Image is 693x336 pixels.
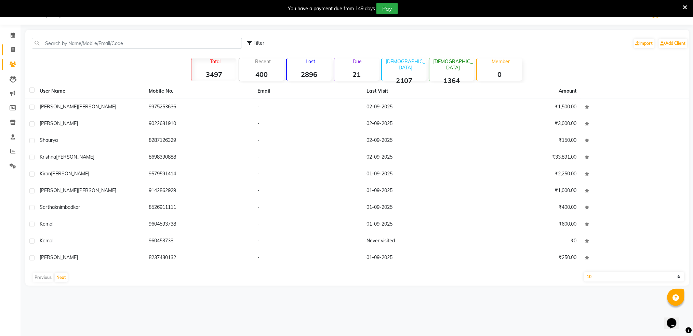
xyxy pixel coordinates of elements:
[78,104,116,110] span: [PERSON_NAME]
[471,99,581,116] td: ₹1,500.00
[477,70,522,79] strong: 0
[290,58,332,65] p: Lost
[362,83,471,99] th: Last Visit
[145,166,254,183] td: 9579591414
[432,58,474,71] p: [DEMOGRAPHIC_DATA]
[191,70,236,79] strong: 3497
[239,70,284,79] strong: 400
[40,104,78,110] span: [PERSON_NAME]
[145,149,254,166] td: 8698390888
[659,39,688,48] a: Add Client
[336,58,379,65] p: Due
[362,133,471,149] td: 02-09-2025
[362,149,471,166] td: 02-09-2025
[471,149,581,166] td: ₹33,891.00
[254,133,363,149] td: -
[36,83,145,99] th: User Name
[40,238,53,244] span: komal
[362,166,471,183] td: 01-09-2025
[145,250,254,267] td: 8237430132
[145,99,254,116] td: 9975253636
[471,166,581,183] td: ₹2,250.00
[664,309,686,329] iframe: chat widget
[362,216,471,233] td: 01-09-2025
[145,83,254,99] th: Mobile No.
[254,83,363,99] th: Email
[40,254,78,260] span: [PERSON_NAME]
[382,76,427,85] strong: 2107
[362,116,471,133] td: 02-09-2025
[254,216,363,233] td: -
[471,133,581,149] td: ₹150.00
[145,200,254,216] td: 8526911111
[471,116,581,133] td: ₹3,000.00
[32,38,242,49] input: Search by Name/Mobile/Email/Code
[254,200,363,216] td: -
[362,233,471,250] td: Never visited
[254,116,363,133] td: -
[287,70,332,79] strong: 2896
[57,204,80,210] span: nimbadkar
[194,58,236,65] p: Total
[51,171,89,177] span: [PERSON_NAME]
[254,166,363,183] td: -
[362,200,471,216] td: 01-09-2025
[362,250,471,267] td: 01-09-2025
[376,3,398,14] button: Pay
[471,250,581,267] td: ₹250.00
[471,183,581,200] td: ₹1,000.00
[254,99,363,116] td: -
[362,183,471,200] td: 01-09-2025
[40,187,78,193] span: [PERSON_NAME]
[145,116,254,133] td: 9022631910
[254,233,363,250] td: -
[254,183,363,200] td: -
[362,99,471,116] td: 02-09-2025
[253,40,264,46] span: Filter
[480,58,522,65] p: Member
[254,250,363,267] td: -
[40,154,56,160] span: krishna
[40,137,58,143] span: shaurya
[56,154,94,160] span: [PERSON_NAME]
[40,221,53,227] span: komal
[145,216,254,233] td: 9604593738
[429,76,474,85] strong: 1364
[288,5,375,12] div: You have a payment due from 149 days
[145,233,254,250] td: 960453738
[555,83,581,99] th: Amount
[334,70,379,79] strong: 21
[40,120,78,126] span: [PERSON_NAME]
[471,216,581,233] td: ₹600.00
[471,200,581,216] td: ₹400.00
[40,204,57,210] span: sarthak
[634,39,655,48] a: Import
[40,171,51,177] span: kiran
[78,187,116,193] span: [PERSON_NAME]
[254,149,363,166] td: -
[471,233,581,250] td: ₹0
[385,58,427,71] p: [DEMOGRAPHIC_DATA]
[242,58,284,65] p: Recent
[55,273,68,282] button: Next
[145,183,254,200] td: 9142862929
[145,133,254,149] td: 8287126329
